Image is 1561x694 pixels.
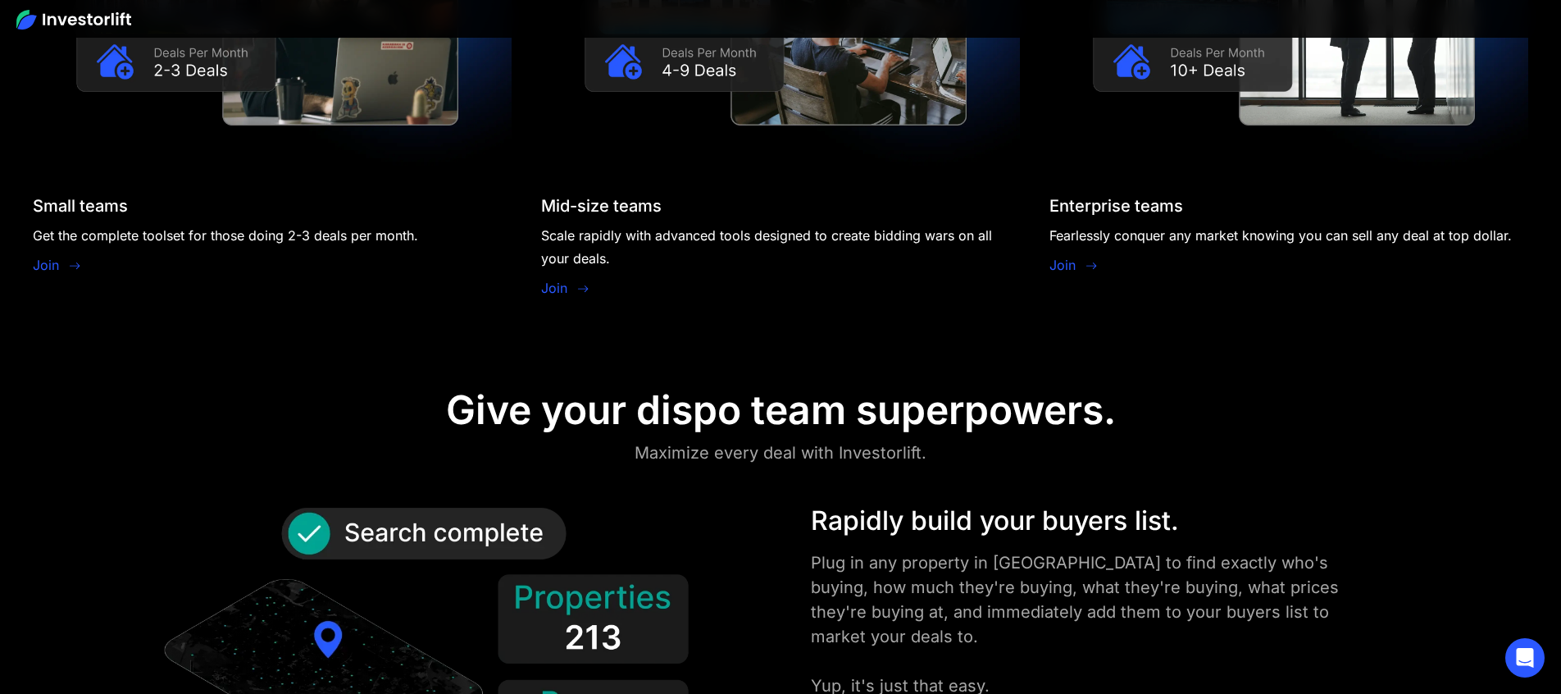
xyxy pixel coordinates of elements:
div: Rapidly build your buyers list. [811,501,1372,541]
a: Join [541,278,567,298]
div: Get the complete toolset for those doing 2-3 deals per month. [33,224,418,247]
div: Scale rapidly with advanced tools designed to create bidding wars on all your deals. [541,224,1020,270]
div: Enterprise teams [1049,196,1183,216]
div: Open Intercom Messenger [1505,638,1545,678]
div: Maximize every deal with Investorlift. [635,440,926,466]
div: Give your dispo team superpowers. [446,386,1116,434]
div: Fearlessly conquer any market knowing you can sell any deal at top dollar. [1049,224,1512,247]
a: Join [33,255,59,275]
div: Mid-size teams [541,196,662,216]
div: Small teams [33,196,128,216]
a: Join [1049,255,1076,275]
